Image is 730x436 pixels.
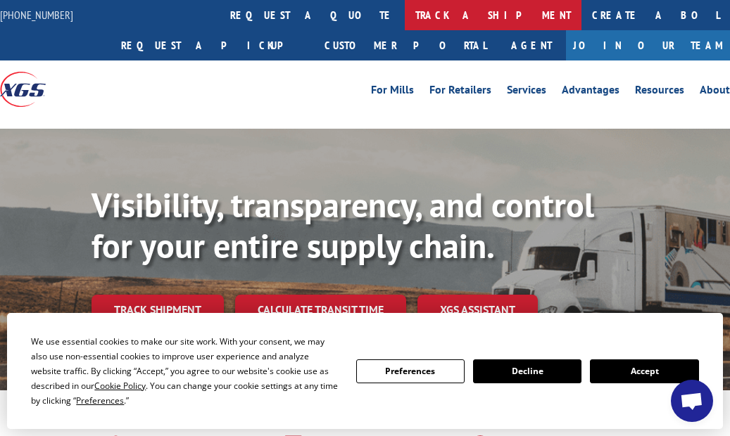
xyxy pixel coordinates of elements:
button: Accept [590,359,698,383]
a: Customer Portal [314,30,497,60]
a: About [700,84,730,100]
span: Preferences [76,395,124,406]
span: Cookie Policy [94,380,146,392]
b: Visibility, transparency, and control for your entire supply chain. [92,183,594,267]
div: Open chat [671,380,713,422]
a: Track shipment [92,295,224,324]
a: Agent [497,30,566,60]
a: Advantages [562,84,619,100]
button: Preferences [356,359,465,383]
a: For Mills [371,84,414,100]
a: Resources [635,84,684,100]
a: Calculate transit time [235,295,406,325]
a: Request a pickup [111,30,314,60]
a: XGS ASSISTANT [417,295,538,325]
a: Join Our Team [566,30,730,60]
button: Decline [473,359,581,383]
div: Cookie Consent Prompt [7,313,723,429]
a: For Retailers [429,84,491,100]
div: We use essential cookies to make our site work. With your consent, we may also use non-essential ... [31,334,339,408]
a: Services [507,84,546,100]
